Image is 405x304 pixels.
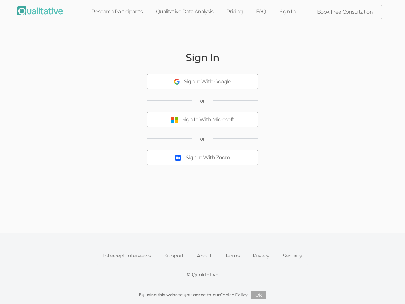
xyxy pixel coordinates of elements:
[147,74,258,89] button: Sign In With Google
[373,274,405,304] iframe: Chat Widget
[175,155,181,161] img: Sign In With Zoom
[147,150,258,165] button: Sign In With Zoom
[97,249,158,263] a: Intercept Interviews
[186,52,219,63] h2: Sign In
[273,5,302,19] a: Sign In
[200,135,205,142] span: or
[174,79,180,85] img: Sign In With Google
[184,78,231,85] div: Sign In With Google
[190,249,218,263] a: About
[220,5,250,19] a: Pricing
[308,5,382,19] a: Book Free Consultation
[182,116,234,123] div: Sign In With Microsoft
[200,97,205,104] span: or
[249,5,272,19] a: FAQ
[85,5,149,19] a: Research Participants
[147,112,258,127] button: Sign In With Microsoft
[139,291,266,299] div: By using this website you agree to our
[17,6,63,15] img: Qualitative
[186,271,219,278] div: © Qualitative
[246,249,276,263] a: Privacy
[218,249,246,263] a: Terms
[171,117,178,123] img: Sign In With Microsoft
[149,5,220,19] a: Qualitative Data Analysis
[276,249,309,263] a: Security
[251,291,266,299] button: Ok
[158,249,190,263] a: Support
[220,292,248,298] a: Cookie Policy
[186,154,230,161] div: Sign In With Zoom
